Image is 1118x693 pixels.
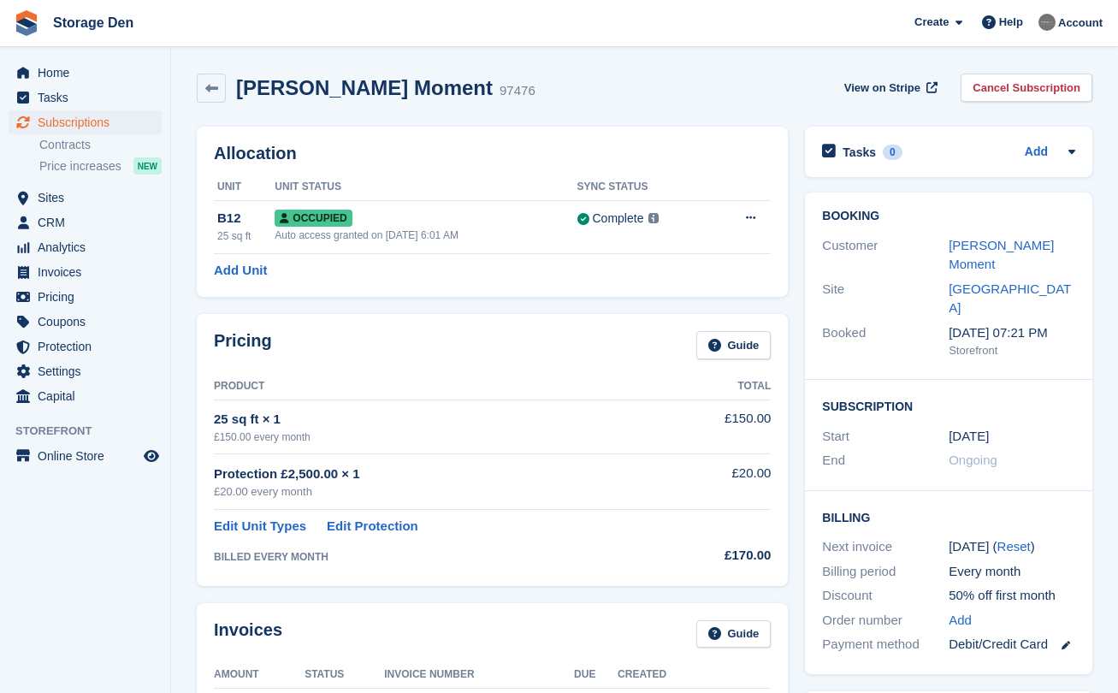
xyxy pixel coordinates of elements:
div: Storefront [949,342,1075,359]
span: CRM [38,210,140,234]
span: Help [999,14,1023,31]
th: Due [574,661,618,689]
a: menu [9,285,162,309]
span: Settings [38,359,140,383]
a: Contracts [39,137,162,153]
h2: [PERSON_NAME] Moment [236,76,493,99]
span: Coupons [38,310,140,334]
th: Amount [214,661,305,689]
div: Debit/Credit Card [949,635,1075,654]
th: Unit [214,174,275,201]
a: menu [9,210,162,234]
div: 25 sq ft [217,228,275,244]
div: Next invoice [822,537,949,557]
th: Status [305,661,384,689]
a: menu [9,444,162,468]
div: End [822,451,949,471]
span: Capital [38,384,140,408]
a: menu [9,384,162,408]
a: menu [9,310,162,334]
h2: Tasks [843,145,876,160]
div: Customer [822,236,949,275]
div: Auto access granted on [DATE] 6:01 AM [275,228,577,243]
a: menu [9,235,162,259]
a: Guide [696,620,772,649]
a: menu [9,260,162,284]
a: menu [9,359,162,383]
td: £20.00 [668,454,772,510]
a: menu [9,335,162,358]
div: Discount [822,586,949,606]
a: Reset [997,539,1031,554]
div: £20.00 every month [214,483,668,500]
span: Sites [38,186,140,210]
span: Create [914,14,949,31]
div: 97476 [500,81,535,101]
div: Protection £2,500.00 × 1 [214,465,668,484]
div: Payment method [822,635,949,654]
time: 2025-08-01 23:00:00 UTC [949,427,989,447]
div: Complete [593,210,644,228]
div: Every month [949,562,1075,582]
th: Total [668,373,772,400]
th: Invoice Number [384,661,574,689]
a: [PERSON_NAME] Moment [949,238,1054,272]
div: 50% off first month [949,586,1075,606]
h2: Subscription [822,397,1075,414]
img: stora-icon-8386f47178a22dfd0bd8f6a31ec36ba5ce8667c1dd55bd0f319d3a0aa187defe.svg [14,10,39,36]
th: Sync Status [577,174,713,201]
th: Unit Status [275,174,577,201]
span: Protection [38,335,140,358]
div: [DATE] 07:21 PM [949,323,1075,343]
span: Invoices [38,260,140,284]
img: icon-info-grey-7440780725fd019a000dd9b08b2336e03edf1995a4989e88bcd33f0948082b44.svg [648,213,659,223]
div: £170.00 [668,546,772,566]
th: Created [618,661,771,689]
span: Storefront [15,423,170,440]
a: Add [949,611,972,631]
div: Billing period [822,562,949,582]
span: Price increases [39,158,121,175]
span: Online Store [38,444,140,468]
a: Preview store [141,446,162,466]
span: Home [38,61,140,85]
div: Booked [822,323,949,359]
h2: Allocation [214,144,771,163]
div: [DATE] ( ) [949,537,1075,557]
a: Storage Den [46,9,140,37]
span: Analytics [38,235,140,259]
a: Edit Protection [327,517,418,536]
a: menu [9,110,162,134]
h2: Pricing [214,331,272,359]
span: Occupied [275,210,352,227]
a: Add Unit [214,261,267,281]
div: 0 [883,145,902,160]
a: Price increases NEW [39,157,162,175]
th: Product [214,373,668,400]
span: Pricing [38,285,140,309]
span: View on Stripe [844,80,920,97]
a: menu [9,186,162,210]
div: £150.00 every month [214,429,668,445]
h2: Billing [822,508,1075,525]
div: Site [822,280,949,318]
a: View on Stripe [837,74,941,102]
td: £150.00 [668,400,772,453]
div: Order number [822,611,949,631]
div: BILLED EVERY MONTH [214,549,668,565]
h2: Invoices [214,620,282,649]
img: Brian Barbour [1038,14,1056,31]
h2: Booking [822,210,1075,223]
span: Ongoing [949,453,997,467]
a: Add [1025,143,1048,163]
a: menu [9,86,162,110]
span: Tasks [38,86,140,110]
a: Edit Unit Types [214,517,306,536]
a: Cancel Subscription [961,74,1092,102]
span: Subscriptions [38,110,140,134]
a: Guide [696,331,772,359]
div: NEW [133,157,162,175]
div: Start [822,427,949,447]
span: Account [1058,15,1103,32]
div: 25 sq ft × 1 [214,410,668,429]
